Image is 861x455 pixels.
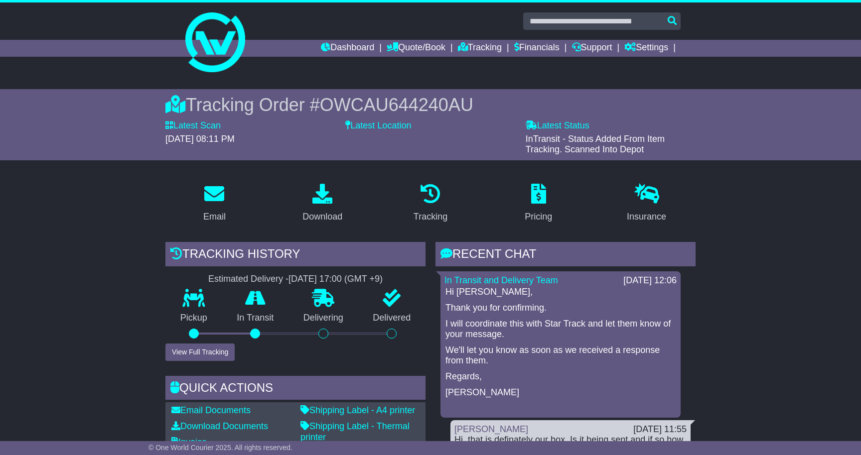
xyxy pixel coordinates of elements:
[633,424,687,435] div: [DATE] 11:55
[445,287,676,298] p: Hi [PERSON_NAME],
[525,210,552,224] div: Pricing
[222,313,289,324] p: In Transit
[445,303,676,314] p: Thank you for confirming.
[445,371,676,382] p: Regards,
[623,275,677,286] div: [DATE] 12:06
[171,405,251,415] a: Email Documents
[414,210,447,224] div: Tracking
[407,180,454,227] a: Tracking
[445,319,676,340] p: I will coordinate this with Star Track and let them know of your message.
[345,120,411,131] label: Latest Location
[288,274,383,285] div: [DATE] 17:00 (GMT +9)
[445,387,676,398] p: [PERSON_NAME]
[165,376,426,403] div: Quick Actions
[387,40,445,57] a: Quote/Book
[624,40,668,57] a: Settings
[288,313,358,324] p: Delivering
[171,421,268,431] a: Download Documents
[148,444,292,452] span: © One World Courier 2025. All rights reserved.
[165,343,235,361] button: View Full Tracking
[296,180,349,227] a: Download
[300,405,415,415] a: Shipping Label - A4 printer
[165,134,235,144] span: [DATE] 08:11 PM
[300,421,410,442] a: Shipping Label - Thermal printer
[165,94,696,115] div: Tracking Order #
[572,40,612,57] a: Support
[518,180,559,227] a: Pricing
[627,210,666,224] div: Insurance
[526,134,665,155] span: InTransit - Status Added From Item Tracking. Scanned Into Depot
[302,210,342,224] div: Download
[197,180,232,227] a: Email
[435,242,696,269] div: RECENT CHAT
[321,40,374,57] a: Dashboard
[514,40,560,57] a: Financials
[454,424,528,434] a: [PERSON_NAME]
[171,437,207,447] a: Invoice
[444,275,558,285] a: In Transit and Delivery Team
[165,274,426,285] div: Estimated Delivery -
[458,40,502,57] a: Tracking
[165,242,426,269] div: Tracking history
[165,120,221,131] label: Latest Scan
[203,210,226,224] div: Email
[358,313,426,324] p: Delivered
[320,95,473,115] span: OWCAU644240AU
[620,180,673,227] a: Insurance
[445,345,676,366] p: We'll let you know as soon as we received a response from them.
[526,120,589,131] label: Latest Status
[165,313,222,324] p: Pickup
